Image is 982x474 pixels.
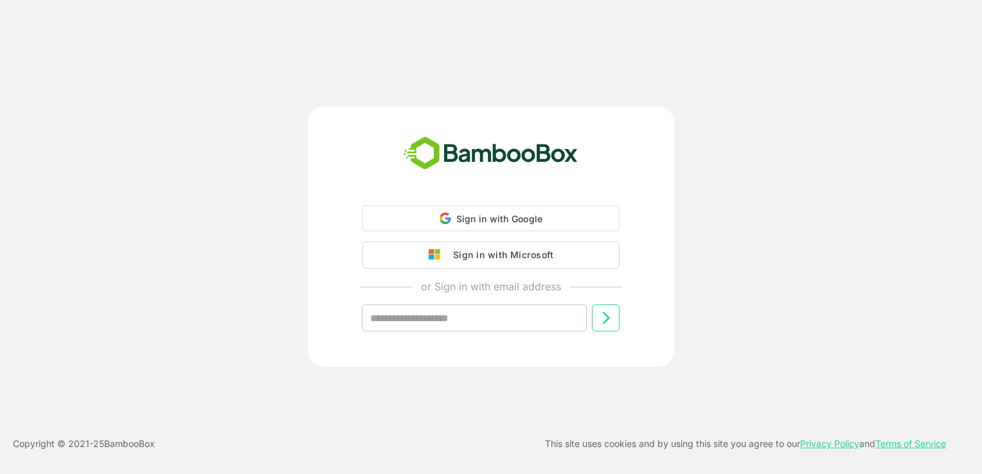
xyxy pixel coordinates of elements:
[13,436,155,452] p: Copyright © 2021- 25 BambooBox
[429,249,447,261] img: google
[545,436,946,452] p: This site uses cookies and by using this site you agree to our and
[456,213,543,224] span: Sign in with Google
[362,241,620,268] button: Sign in with Microsoft
[875,438,946,449] a: Terms of Service
[421,279,561,294] p: or Sign in with email address
[447,247,553,263] div: Sign in with Microsoft
[362,206,620,231] div: Sign in with Google
[800,438,859,449] a: Privacy Policy
[397,132,585,175] img: bamboobox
